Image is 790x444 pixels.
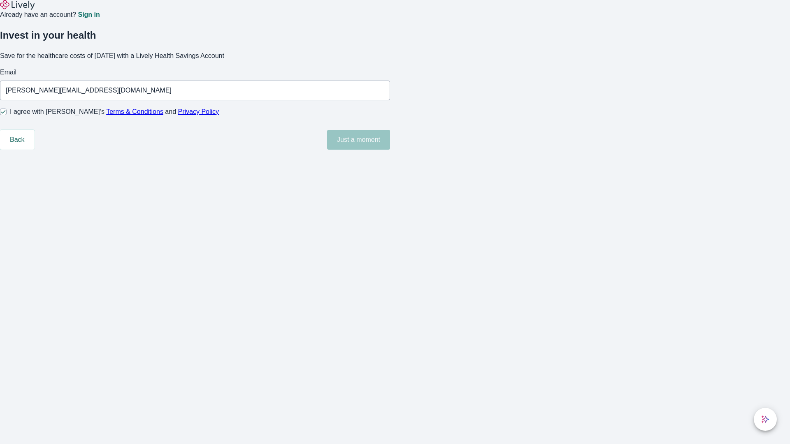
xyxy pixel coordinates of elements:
[178,108,219,115] a: Privacy Policy
[78,12,100,18] a: Sign in
[754,408,777,431] button: chat
[10,107,219,117] span: I agree with [PERSON_NAME]’s and
[106,108,163,115] a: Terms & Conditions
[761,415,769,423] svg: Lively AI Assistant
